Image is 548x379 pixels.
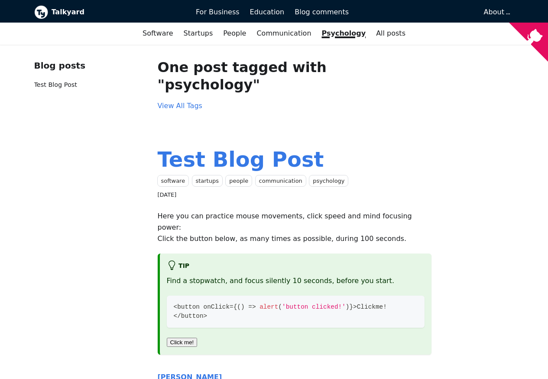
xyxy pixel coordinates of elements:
[158,211,432,245] p: Here you can practice mouse movements, click speed and mind focusing power: Click the button belo...
[248,303,256,310] span: =>
[177,313,181,320] span: /
[34,5,184,19] a: Talkyard logoTalkyard
[357,303,376,310] span: Click
[230,303,233,310] span: =
[174,303,178,310] span: <
[158,102,202,110] a: View All Tags
[289,5,354,20] a: Blog comments
[167,260,425,272] h5: tip
[309,175,348,187] a: psychology
[196,8,240,16] span: For Business
[192,175,223,187] a: startups
[225,175,252,187] a: people
[371,26,411,41] a: All posts
[34,81,77,88] a: Test Blog Post
[34,5,48,19] img: Talkyard logo
[178,26,218,41] a: Startups
[174,313,178,320] span: <
[376,303,383,310] span: me
[383,303,387,310] span: !
[34,59,144,97] nav: Blog recent posts navigation
[158,191,177,198] time: [DATE]
[317,26,371,41] a: Psychology
[282,303,346,310] span: 'button clicked!'
[250,8,285,16] span: Education
[251,26,316,41] a: Communication
[295,8,349,16] span: Blog comments
[241,303,245,310] span: )
[177,303,230,310] span: button onClick
[353,303,357,310] span: >
[167,338,198,347] button: Click me!
[484,8,509,16] a: About
[278,303,282,310] span: (
[259,303,278,310] span: alert
[233,303,237,310] span: {
[167,275,425,287] p: Find a stopwatch, and focus silently 10 seconds, before you start.
[52,7,184,18] b: Talkyard
[158,59,432,93] h1: One post tagged with "psychology"
[204,313,208,320] span: >
[137,26,178,41] a: Software
[245,5,290,20] a: Education
[255,175,306,187] a: communication
[34,59,144,73] div: Blog posts
[346,303,350,310] span: )
[218,26,251,41] a: People
[181,313,204,320] span: button
[237,303,241,310] span: (
[158,147,324,171] a: Test Blog Post
[157,175,189,187] a: software
[349,303,353,310] span: }
[191,5,245,20] a: For Business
